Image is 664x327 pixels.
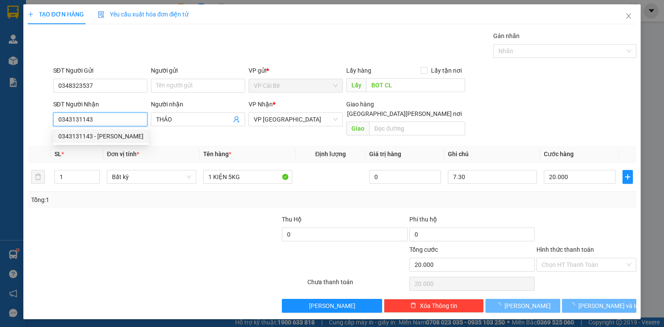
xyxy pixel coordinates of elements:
[54,151,61,157] span: SL
[249,66,343,75] div: VP gửi
[493,32,520,39] label: Gán nhãn
[112,170,191,183] span: Bất kỳ
[495,302,504,308] span: loading
[622,170,633,184] button: plus
[504,301,551,311] span: [PERSON_NAME]
[409,246,438,253] span: Tổng cước
[254,113,338,126] span: VP Sài Gòn
[53,129,149,143] div: 0343131143 - THẢO
[306,277,408,292] div: Chưa thanh toán
[254,79,338,92] span: VP Cái Bè
[31,195,257,205] div: Tổng: 1
[309,301,355,311] span: [PERSON_NAME]
[53,66,147,75] div: SĐT Người Gửi
[384,299,484,313] button: deleteXóa Thông tin
[203,170,292,184] input: VD: Bàn, Ghế
[625,13,632,19] span: close
[409,215,535,228] div: Phí thu hộ
[58,131,144,141] div: 0343131143 - [PERSON_NAME]
[28,11,84,18] span: TẠO ĐƠN HÀNG
[346,78,366,92] span: Lấy
[369,151,401,157] span: Giá trị hàng
[53,99,147,109] div: SĐT Người Nhận
[346,101,374,108] span: Giao hàng
[233,116,240,123] span: user-add
[569,302,578,308] span: loading
[369,122,465,135] input: Dọc đường
[98,11,105,18] img: icon
[420,301,457,311] span: Xóa Thông tin
[151,99,245,109] div: Người nhận
[315,151,346,157] span: Định lượng
[444,146,540,163] th: Ghi chú
[448,170,537,184] input: Ghi Chú
[485,299,560,313] button: [PERSON_NAME]
[578,301,639,311] span: [PERSON_NAME] và In
[346,67,371,74] span: Lấy hàng
[282,299,382,313] button: [PERSON_NAME]
[107,151,139,157] span: Đơn vị tính
[346,122,369,135] span: Giao
[544,151,574,157] span: Cước hàng
[366,78,465,92] input: Dọc đường
[616,4,641,29] button: Close
[151,66,245,75] div: Người gửi
[344,109,465,119] span: [GEOGRAPHIC_DATA][PERSON_NAME] nơi
[31,170,45,184] button: delete
[410,302,416,309] span: delete
[249,101,273,108] span: VP Nhận
[28,11,34,17] span: plus
[536,246,594,253] label: Hình thức thanh toán
[428,66,465,75] span: Lấy tận nơi
[623,173,632,180] span: plus
[98,11,189,18] span: Yêu cầu xuất hóa đơn điện tử
[369,170,441,184] input: 0
[562,299,637,313] button: [PERSON_NAME] và In
[282,216,302,223] span: Thu Hộ
[203,151,231,157] span: Tên hàng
